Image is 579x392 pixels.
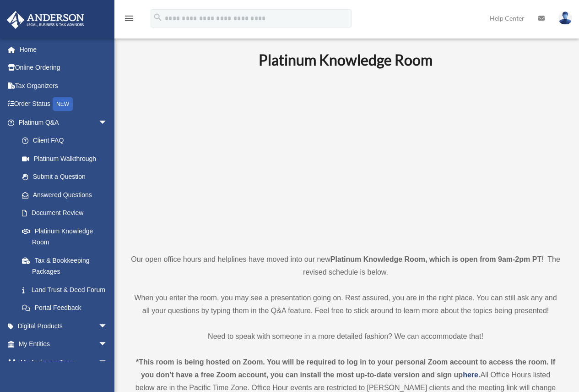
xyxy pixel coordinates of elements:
[6,40,121,59] a: Home
[13,168,121,186] a: Submit a Question
[330,255,541,263] strong: Platinum Knowledge Room, which is open from 9am-2pm PT
[6,59,121,77] a: Online Ordering
[259,51,433,69] b: Platinum Knowledge Room
[98,317,117,336] span: arrow_drop_down
[98,335,117,354] span: arrow_drop_down
[4,11,87,29] img: Anderson Advisors Platinum Portal
[124,13,135,24] i: menu
[6,113,121,132] a: Platinum Q&Aarrow_drop_down
[136,358,555,379] strong: *This room is being hosted on Zoom. You will be required to log in to your personal Zoom account ...
[13,299,121,317] a: Portal Feedback
[463,371,478,379] a: here
[13,222,117,251] a: Platinum Knowledge Room
[13,281,121,299] a: Land Trust & Deed Forum
[13,132,121,150] a: Client FAQ
[13,204,121,222] a: Document Review
[208,81,483,236] iframe: 231110_Toby_KnowledgeRoom
[98,353,117,372] span: arrow_drop_down
[153,12,163,22] i: search
[53,97,73,111] div: NEW
[6,77,121,95] a: Tax Organizers
[13,186,121,204] a: Answered Questions
[478,371,480,379] strong: .
[558,11,572,25] img: User Pic
[6,95,121,114] a: Order StatusNEW
[130,330,561,343] p: Need to speak with someone in a more detailed fashion? We can accommodate that!
[13,149,121,168] a: Platinum Walkthrough
[13,251,121,281] a: Tax & Bookkeeping Packages
[6,353,121,371] a: My Anderson Teamarrow_drop_down
[124,16,135,24] a: menu
[130,292,561,317] p: When you enter the room, you may see a presentation going on. Rest assured, you are in the right ...
[6,335,121,353] a: My Entitiesarrow_drop_down
[130,253,561,279] p: Our open office hours and helplines have moved into our new ! The revised schedule is below.
[98,113,117,132] span: arrow_drop_down
[6,317,121,335] a: Digital Productsarrow_drop_down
